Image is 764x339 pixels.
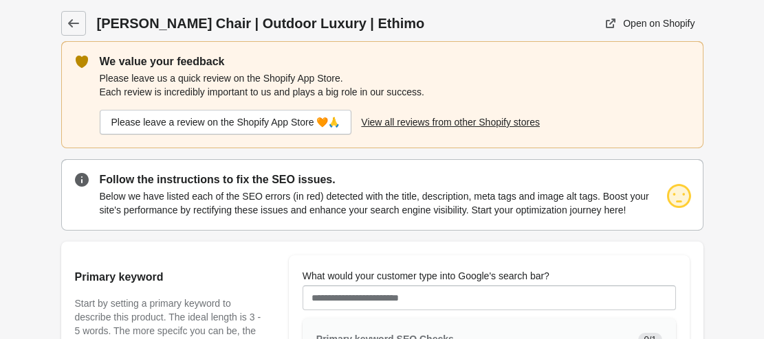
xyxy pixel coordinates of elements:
[100,54,675,70] p: We value your feedback
[665,183,692,210] img: ok.png
[623,18,695,29] div: Open on Shopify
[97,14,506,33] h1: [PERSON_NAME] Chair | Outdoor Luxury | Ethimo
[75,269,261,285] h2: Primary keyword
[100,189,690,217] p: Below we have listed each of the SEO errors (in red) detected with the title, description, meta t...
[111,117,340,128] div: Please leave a review on the Shopify App Store 🧡🙏
[100,172,690,188] p: Follow the instructions to fix the SEO issues.
[361,117,540,128] div: View all reviews from other Shopify stores
[100,85,675,99] p: Each review is incredibly important to us and plays a big role in our success.
[598,11,703,36] a: Open on Shopify
[356,110,545,135] a: View all reviews from other Shopify stores
[303,269,549,283] label: What would your customer type into Google's search bar?
[100,71,675,85] p: Please leave us a quick review on the Shopify App Store.
[100,110,352,135] a: Please leave a review on the Shopify App Store 🧡🙏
